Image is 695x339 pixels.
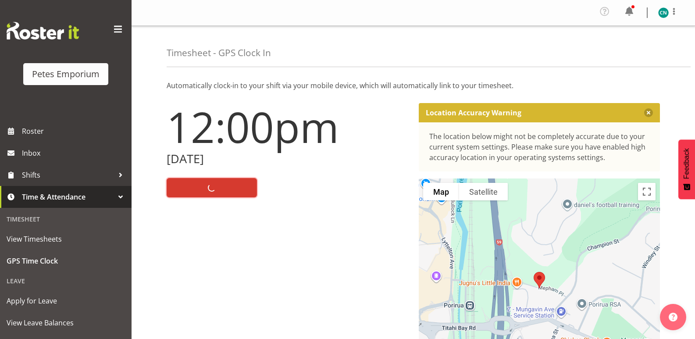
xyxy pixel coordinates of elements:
button: Show satellite imagery [459,183,508,200]
a: GPS Time Clock [2,250,129,272]
h2: [DATE] [167,152,408,166]
img: christine-neville11214.jpg [658,7,669,18]
button: Close message [644,108,653,117]
button: Toggle fullscreen view [638,183,656,200]
img: Rosterit website logo [7,22,79,39]
img: help-xxl-2.png [669,313,677,321]
span: View Timesheets [7,232,125,246]
span: Shifts [22,168,114,182]
h4: Timesheet - GPS Clock In [167,48,271,58]
span: Feedback [683,148,691,179]
span: GPS Time Clock [7,254,125,268]
div: Petes Emporium [32,68,100,81]
h1: 12:00pm [167,103,408,150]
div: Leave [2,272,129,290]
span: View Leave Balances [7,316,125,329]
a: View Timesheets [2,228,129,250]
p: Location Accuracy Warning [426,108,521,117]
div: The location below might not be completely accurate due to your current system settings. Please m... [429,131,650,163]
span: Apply for Leave [7,294,125,307]
a: View Leave Balances [2,312,129,334]
a: Apply for Leave [2,290,129,312]
div: Timesheet [2,210,129,228]
span: Time & Attendance [22,190,114,203]
span: Inbox [22,146,127,160]
button: Show street map [423,183,459,200]
span: Roster [22,125,127,138]
p: Automatically clock-in to your shift via your mobile device, which will automatically link to you... [167,80,660,91]
button: Feedback - Show survey [678,139,695,199]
